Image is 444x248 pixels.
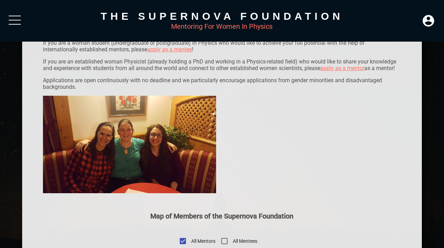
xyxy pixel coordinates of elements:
span: All Mentors [191,238,215,245]
p: Applications are open continuously with no deadline and we particularly encourage applications fr... [43,77,401,90]
a: apply as a mentor [320,65,364,71]
div: Mentoring For Women In Physics [22,22,422,31]
div: The Supernova Foundation [22,10,422,22]
p: If you are an established woman Physicist (already holding a PhD and working in a Physics-related... [43,58,401,71]
span: All Mentees [233,238,257,245]
div: Map of Members of the Supernova Foundation [43,212,401,233]
a: apply as a mentee [147,46,192,53]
